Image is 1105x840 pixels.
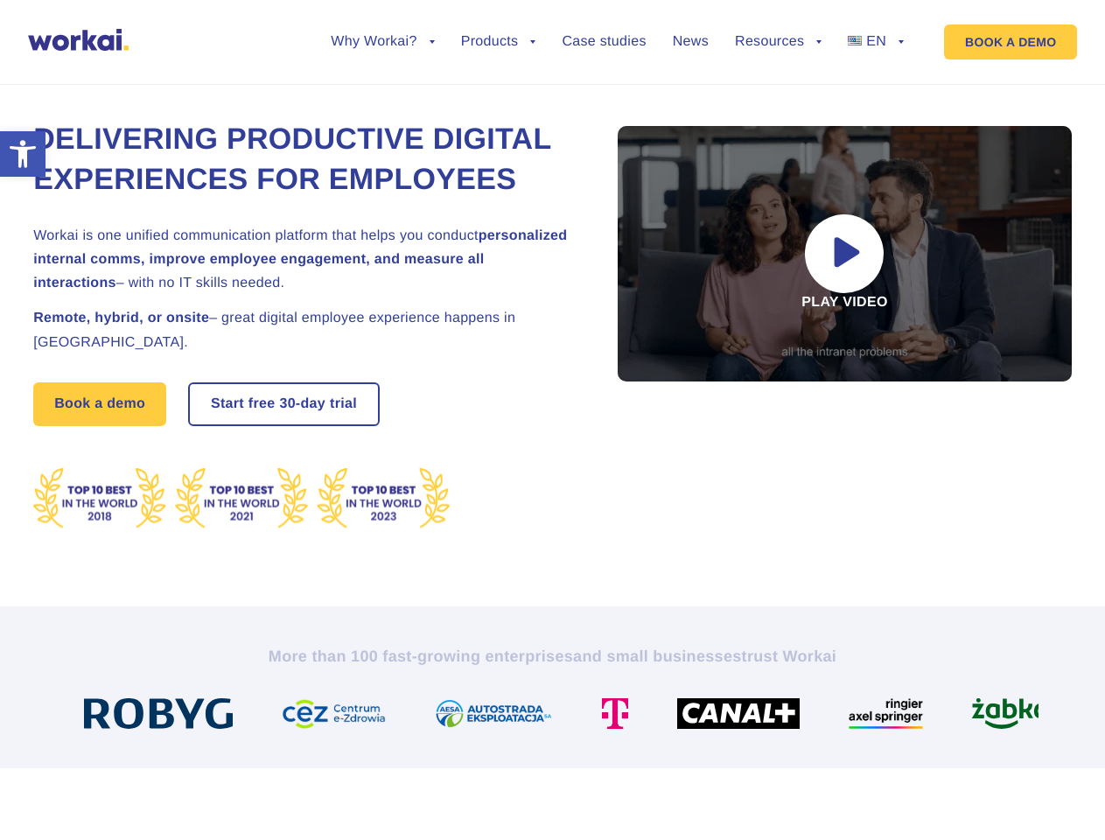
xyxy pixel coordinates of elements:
[33,228,567,290] strong: personalized internal comms, improve employee engagement, and measure all interactions
[33,382,166,426] a: Book a demo
[673,35,709,49] a: News
[331,35,434,49] a: Why Workai?
[279,397,325,411] i: 30-day
[33,120,576,200] h1: Delivering Productive Digital Experiences for Employees
[735,35,822,49] a: Resources
[190,384,378,424] a: Start free30-daytrial
[33,306,576,353] h2: – great digital employee experience happens in [GEOGRAPHIC_DATA].
[33,311,209,325] strong: Remote, hybrid, or onsite
[618,126,1072,381] div: Play video
[461,35,536,49] a: Products
[33,224,576,296] h2: Workai is one unified communication platform that helps you conduct – with no IT skills needed.
[562,35,646,49] a: Case studies
[866,34,886,49] span: EN
[573,647,741,665] i: and small businesses
[67,646,1039,667] h2: More than 100 fast-growing enterprises trust Workai
[944,24,1077,59] a: BOOK A DEMO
